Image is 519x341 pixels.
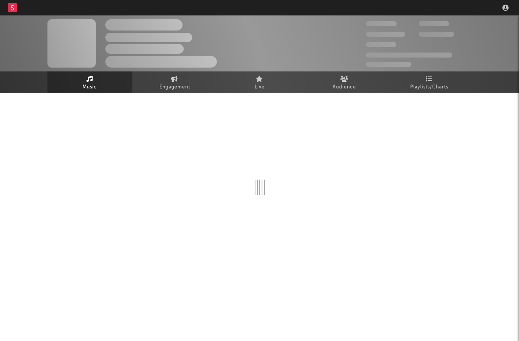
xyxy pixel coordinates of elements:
[366,62,411,67] span: Jump Score: 85.0
[47,71,132,93] a: Music
[132,71,217,93] a: Engagement
[217,71,302,93] a: Live
[419,32,454,37] span: 1,000,000
[387,71,472,93] a: Playlists/Charts
[419,21,449,26] span: 100,000
[159,83,190,92] span: Engagement
[366,53,452,58] span: 50,000,000 Monthly Listeners
[366,32,405,37] span: 50,000,000
[83,83,97,92] span: Music
[255,83,265,92] span: Live
[366,42,396,47] span: 100,000
[366,21,397,26] span: 300,000
[333,83,356,92] span: Audience
[410,83,448,92] span: Playlists/Charts
[302,71,387,93] a: Audience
